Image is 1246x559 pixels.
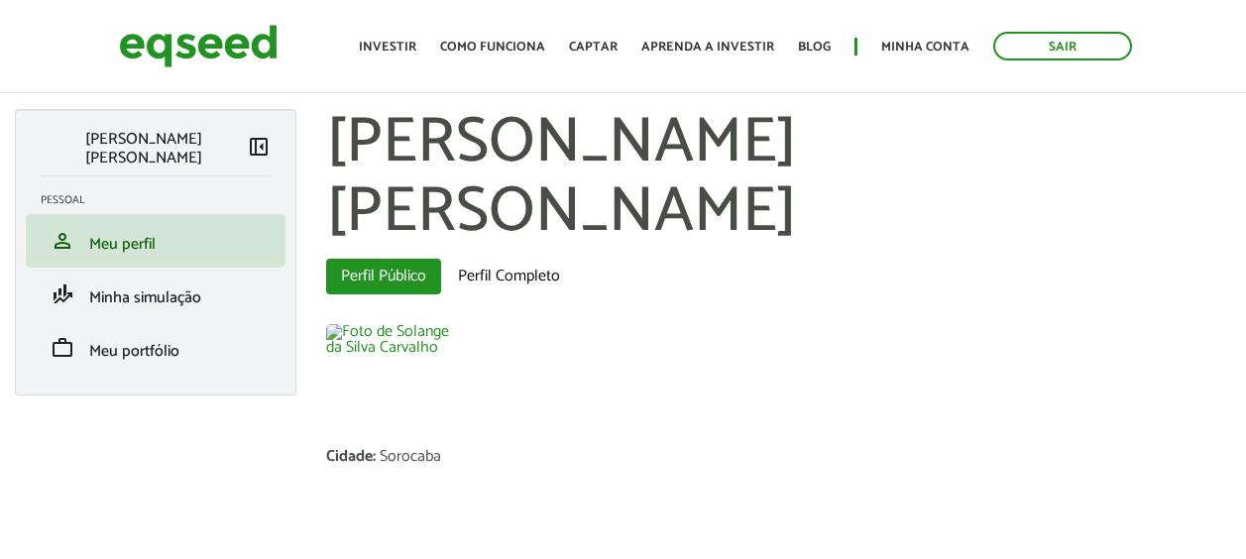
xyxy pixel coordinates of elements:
[569,41,618,54] a: Captar
[51,336,74,360] span: work
[51,282,74,306] span: finance_mode
[26,268,285,321] li: Minha simulação
[881,41,969,54] a: Minha conta
[373,443,376,470] span: :
[326,109,1231,249] h1: [PERSON_NAME] [PERSON_NAME]
[326,449,380,465] div: Cidade
[85,130,247,168] p: [PERSON_NAME] [PERSON_NAME]
[326,324,451,449] img: Foto de Solange da Silva Carvalho
[326,259,441,294] a: Perfil Público
[89,231,156,258] span: Meu perfil
[993,32,1132,60] a: Sair
[440,41,545,54] a: Como funciona
[26,214,285,268] li: Meu perfil
[89,338,179,365] span: Meu portfólio
[41,229,271,253] a: personMeu perfil
[641,41,774,54] a: Aprenda a investir
[247,135,271,159] span: left_panel_close
[247,135,271,163] a: Colapsar menu
[89,284,201,311] span: Minha simulação
[119,20,278,72] img: EqSeed
[798,41,831,54] a: Blog
[41,282,271,306] a: finance_modeMinha simulação
[41,194,285,206] h2: Pessoal
[41,336,271,360] a: workMeu portfólio
[26,321,285,375] li: Meu portfólio
[326,324,451,449] a: Ver perfil do usuário.
[359,41,416,54] a: Investir
[51,229,74,253] span: person
[443,259,575,294] a: Perfil Completo
[380,449,441,465] div: Sorocaba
